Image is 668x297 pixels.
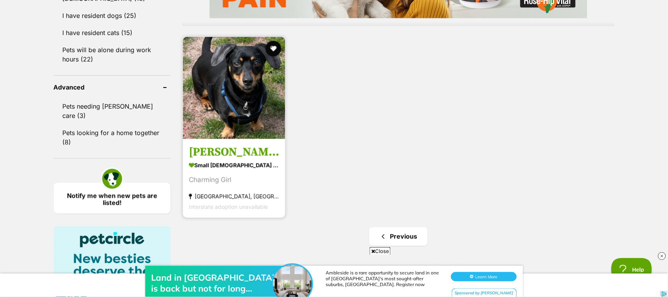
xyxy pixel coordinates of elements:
[452,38,517,48] div: Sponsored by [PERSON_NAME]
[326,19,443,37] div: Ambleside is a rare opportunity to secure land in one of [GEOGRAPHIC_DATA]'s most sought-after su...
[189,204,268,210] span: Interstate adoption unavailable
[54,7,171,24] a: I have resident dogs (25)
[182,227,615,246] nav: Pagination
[189,160,279,171] strong: small [DEMOGRAPHIC_DATA] Dog
[266,41,281,56] button: favourite
[189,191,279,202] strong: [GEOGRAPHIC_DATA], [GEOGRAPHIC_DATA]
[369,227,428,246] a: Previous page
[273,14,312,53] img: Land in Point Cook is back but not for long enquire now
[54,84,171,91] header: Advanced
[54,98,171,124] a: Pets needing [PERSON_NAME] care (3)
[189,175,279,185] div: Charming Girl
[189,145,279,160] h3: [PERSON_NAME]
[451,22,517,31] button: Learn More
[54,183,171,214] a: Notify me when new pets are listed!
[152,22,276,44] div: Land in [GEOGRAPHIC_DATA] is back but not for long enquire now
[183,139,285,218] a: [PERSON_NAME] small [DEMOGRAPHIC_DATA] Dog Charming Girl [GEOGRAPHIC_DATA], [GEOGRAPHIC_DATA] Int...
[54,42,171,67] a: Pets will be alone during work hours (22)
[658,252,666,260] img: close_rtb.svg
[54,125,171,150] a: Pets looking for a home together (8)
[370,247,391,255] span: Close
[183,37,285,139] img: Frankie - Dachshund (Miniature Smooth Haired) Dog
[54,25,171,41] a: I have resident cats (15)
